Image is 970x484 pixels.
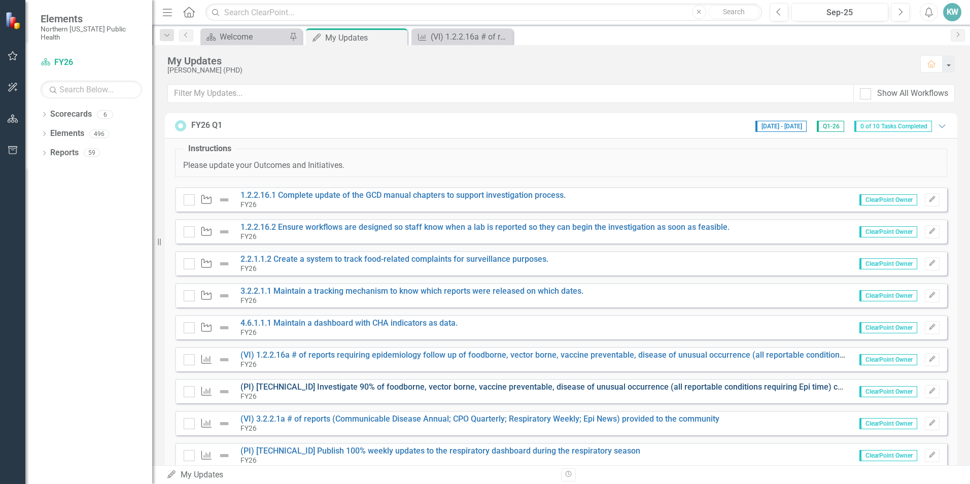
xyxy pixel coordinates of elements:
[240,318,458,328] a: 4.6.1.1.1 Maintain a dashboard with CHA indicators as data.
[431,30,510,43] div: (VI) 1.2.2.16a # of reports requiring epidemiology follow up of foodborne, vector borne, vaccine ...
[240,190,566,200] a: 1.2.2.16.1 Complete update of the GCD manual chapters to support investigation process.
[167,84,854,103] input: Filter My Updates...
[240,264,257,272] small: FY26
[859,226,917,237] span: ClearPoint Owner
[240,254,548,264] a: 2.2.1.1.2 Create a system to track food-related complaints for surveillance purposes.
[240,286,583,296] a: 3.2.2.1.1 Maintain a tracking mechanism to know which reports were released on which dates.
[240,200,257,209] small: FY26
[41,13,142,25] span: Elements
[50,109,92,120] a: Scorecards
[240,424,257,432] small: FY26
[218,418,230,430] img: Not Defined
[795,7,885,19] div: Sep-25
[240,446,640,456] a: (PI) [TECHNICAL_ID] Publish 100% weekly updates to the respiratory dashboard during the respirato...
[4,11,23,30] img: ClearPoint Strategy
[240,392,257,400] small: FY26
[817,121,844,132] span: Q1-26
[723,8,745,16] span: Search
[859,450,917,461] span: ClearPoint Owner
[166,469,553,481] div: My Updates
[41,57,142,68] a: FY26
[240,456,257,464] small: FY26
[240,414,719,424] a: (VI) 3.2.2.1a # of reports (Communicable Disease Annual; CPO Quarterly; Respiratory Weekly; Epi N...
[240,328,257,336] small: FY26
[218,322,230,334] img: Not Defined
[218,450,230,462] img: Not Defined
[84,149,100,157] div: 59
[859,386,917,397] span: ClearPoint Owner
[50,147,79,159] a: Reports
[205,4,762,21] input: Search ClearPoint...
[854,121,932,132] span: 0 of 10 Tasks Completed
[220,30,287,43] div: Welcome
[755,121,807,132] span: [DATE] - [DATE]
[218,226,230,238] img: Not Defined
[41,25,142,42] small: Northern [US_STATE] Public Health
[859,354,917,365] span: ClearPoint Owner
[859,418,917,429] span: ClearPoint Owner
[240,360,257,368] small: FY26
[97,110,113,119] div: 6
[183,143,236,155] legend: Instructions
[791,3,888,21] button: Sep-25
[859,258,917,269] span: ClearPoint Owner
[218,386,230,398] img: Not Defined
[859,290,917,301] span: ClearPoint Owner
[50,128,84,140] a: Elements
[89,129,109,138] div: 496
[191,120,222,131] div: FY26 Q1
[218,290,230,302] img: Not Defined
[414,30,510,43] a: (VI) 1.2.2.16a # of reports requiring epidemiology follow up of foodborne, vector borne, vaccine ...
[877,88,948,99] div: Show All Workflows
[943,3,961,21] button: KW
[709,5,759,19] button: Search
[325,31,405,44] div: My Updates
[240,296,257,304] small: FY26
[167,66,910,74] div: [PERSON_NAME] (PHD)
[218,194,230,206] img: Not Defined
[859,194,917,205] span: ClearPoint Owner
[167,55,910,66] div: My Updates
[41,81,142,98] input: Search Below...
[240,222,730,232] a: 1.2.2.16.2 Ensure workflows are designed so staff know when a lab is reported so they can begin t...
[183,160,939,171] p: Please update your Outcomes and Initiatives.
[859,322,917,333] span: ClearPoint Owner
[240,232,257,240] small: FY26
[218,258,230,270] img: Not Defined
[218,354,230,366] img: Not Defined
[203,30,287,43] a: Welcome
